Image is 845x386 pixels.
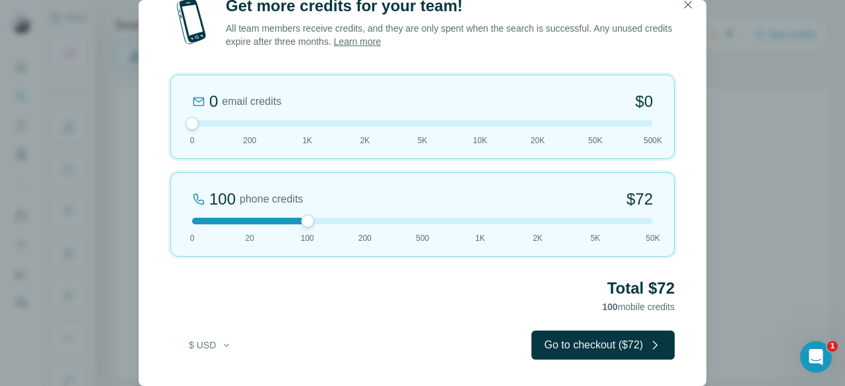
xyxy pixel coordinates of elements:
span: 50K [588,135,602,146]
div: 0 [209,91,218,112]
span: 200 [243,135,256,146]
span: 50K [646,232,659,244]
span: 20K [531,135,545,146]
span: 200 [358,232,372,244]
span: email credits [222,94,281,110]
span: 0 [190,232,195,244]
span: 0 [190,135,195,146]
span: 100 [300,232,314,244]
iframe: Intercom live chat [800,341,832,373]
span: 1K [302,135,312,146]
span: $0 [635,91,653,112]
button: Go to checkout ($72) [531,331,675,360]
span: 100 [602,302,617,312]
button: $ USD [180,333,241,357]
span: mobile credits [602,302,675,312]
span: 500K [644,135,662,146]
a: Learn more [333,36,381,47]
span: 1 [827,341,838,352]
span: phone credits [240,191,303,207]
span: 500 [416,232,429,244]
span: 5K [590,232,600,244]
div: 100 [209,189,236,210]
span: 2K [533,232,543,244]
span: 1K [475,232,485,244]
p: All team members receive credits, and they are only spent when the search is successful. Any unus... [226,22,675,48]
span: 2K [360,135,370,146]
h2: Total $72 [170,278,675,299]
span: $72 [626,189,653,210]
span: 5K [418,135,428,146]
span: 10K [473,135,487,146]
span: 20 [246,232,254,244]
